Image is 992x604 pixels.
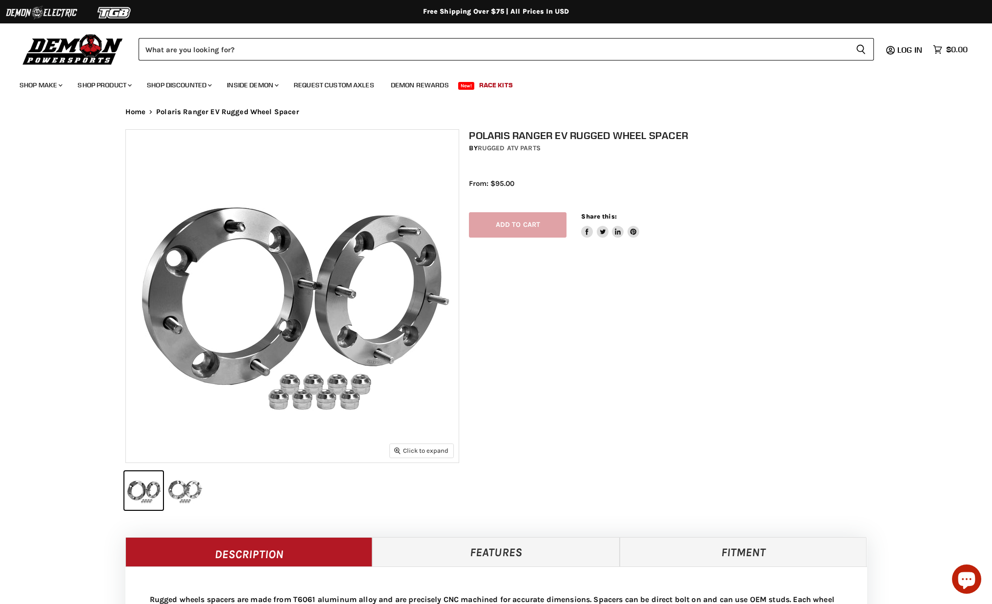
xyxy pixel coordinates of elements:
img: TGB Logo 2 [78,3,151,22]
a: Shop Make [12,75,68,95]
button: Polaris Ranger EV Rugged Wheel Spacer thumbnail [124,471,163,510]
span: From: $95.00 [469,179,514,188]
a: Description [125,537,373,566]
a: Home [125,108,146,116]
inbox-online-store-chat: Shopify online store chat [949,564,984,596]
span: Click to expand [394,447,448,454]
a: Request Custom Axles [286,75,382,95]
button: Click to expand [390,444,453,457]
a: Shop Product [70,75,138,95]
a: Features [372,537,620,566]
a: Fitment [620,537,867,566]
a: Log in [893,45,928,54]
a: Shop Discounted [140,75,218,95]
a: Inside Demon [220,75,284,95]
img: Polaris Ranger EV Rugged Wheel Spacer [126,130,459,463]
span: Polaris Ranger EV Rugged Wheel Spacer [156,108,299,116]
div: by [469,143,877,154]
nav: Breadcrumbs [106,108,887,116]
h1: Polaris Ranger EV Rugged Wheel Spacer [469,129,877,141]
input: Search [139,38,848,60]
aside: Share this: [581,212,639,238]
a: Rugged ATV Parts [478,144,541,152]
a: Demon Rewards [384,75,456,95]
img: Demon Electric Logo 2 [5,3,78,22]
a: $0.00 [928,42,972,57]
button: Search [848,38,874,60]
div: Free Shipping Over $75 | All Prices In USD [106,7,887,16]
img: Demon Powersports [20,32,126,66]
span: Log in [897,45,922,55]
span: New! [458,82,475,90]
span: Share this: [581,213,616,220]
ul: Main menu [12,71,965,95]
button: Polaris Ranger EV Rugged Wheel Spacer thumbnail [166,471,204,510]
span: $0.00 [946,45,968,54]
form: Product [139,38,874,60]
a: Race Kits [472,75,520,95]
